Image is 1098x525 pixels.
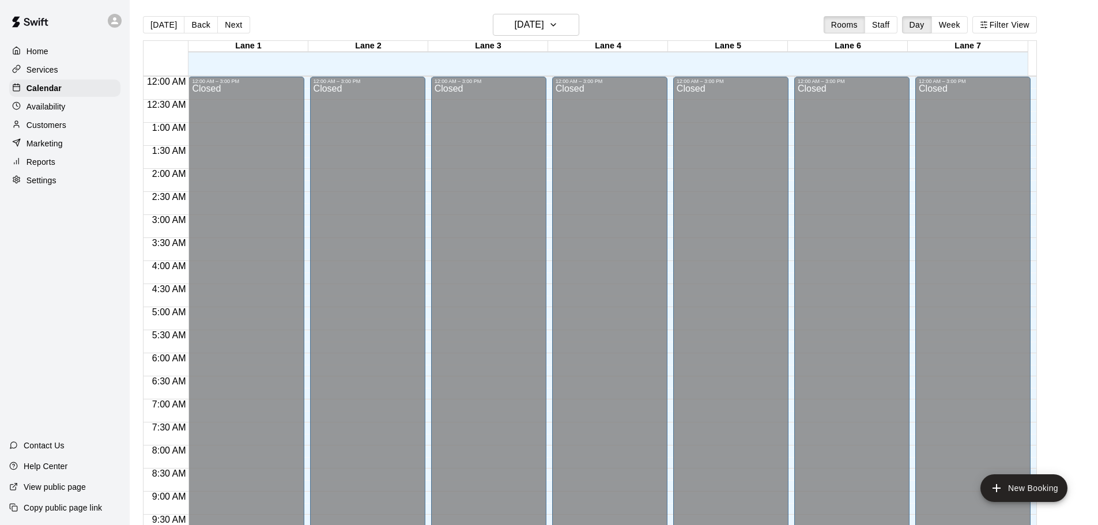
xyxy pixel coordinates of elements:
div: Lane 2 [308,41,428,52]
span: 3:30 AM [149,238,189,248]
button: Staff [865,16,897,33]
a: Settings [9,172,120,189]
button: add [980,474,1067,502]
span: 1:30 AM [149,146,189,156]
span: 12:00 AM [144,77,189,86]
span: 12:30 AM [144,100,189,109]
span: 9:30 AM [149,515,189,524]
button: Rooms [824,16,865,33]
div: Lane 3 [428,41,548,52]
button: Filter View [972,16,1037,33]
span: 5:00 AM [149,307,189,317]
div: 12:00 AM – 3:00 PM [556,78,664,84]
h6: [DATE] [515,17,544,33]
div: 12:00 AM – 3:00 PM [314,78,422,84]
span: 2:00 AM [149,169,189,179]
a: Calendar [9,80,120,97]
p: Contact Us [24,440,65,451]
span: 7:00 AM [149,399,189,409]
p: Help Center [24,460,67,472]
span: 6:00 AM [149,353,189,363]
button: Week [931,16,968,33]
button: Day [902,16,932,33]
button: Next [217,16,250,33]
a: Customers [9,116,120,134]
a: Marketing [9,135,120,152]
div: 12:00 AM – 3:00 PM [677,78,785,84]
div: Lane 7 [908,41,1028,52]
p: Availability [27,101,66,112]
div: 12:00 AM – 3:00 PM [435,78,543,84]
p: Services [27,64,58,75]
span: 7:30 AM [149,422,189,432]
p: Copy public page link [24,502,102,513]
div: Lane 1 [188,41,308,52]
div: Lane 5 [668,41,788,52]
button: Back [184,16,218,33]
div: 12:00 AM – 3:00 PM [919,78,1027,84]
p: Customers [27,119,66,131]
span: 1:00 AM [149,123,189,133]
p: Reports [27,156,55,168]
button: [DATE] [493,14,579,36]
p: View public page [24,481,86,493]
span: 4:30 AM [149,284,189,294]
div: Lane 6 [788,41,908,52]
span: 3:00 AM [149,215,189,225]
span: 9:00 AM [149,492,189,501]
a: Availability [9,98,120,115]
span: 8:00 AM [149,445,189,455]
a: Services [9,61,120,78]
p: Calendar [27,82,62,94]
span: 8:30 AM [149,469,189,478]
button: [DATE] [143,16,184,33]
span: 4:00 AM [149,261,189,271]
div: 12:00 AM – 3:00 PM [192,78,300,84]
p: Marketing [27,138,63,149]
p: Home [27,46,48,57]
span: 2:30 AM [149,192,189,202]
div: 12:00 AM – 3:00 PM [798,78,906,84]
span: 6:30 AM [149,376,189,386]
a: Home [9,43,120,60]
p: Settings [27,175,56,186]
a: Reports [9,153,120,171]
span: 5:30 AM [149,330,189,340]
div: Lane 4 [548,41,668,52]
